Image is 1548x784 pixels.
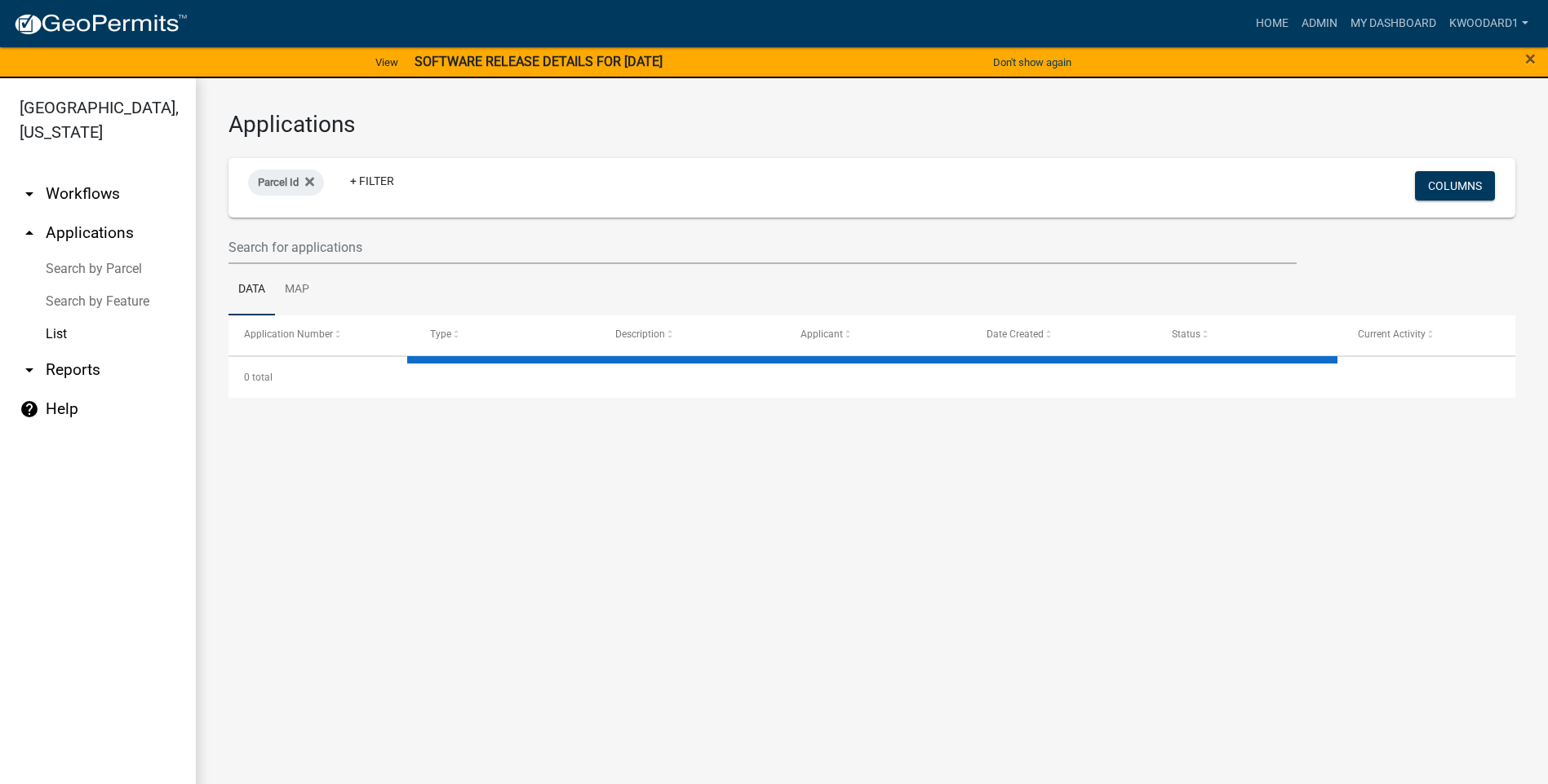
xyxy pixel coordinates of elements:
[1172,328,1200,340] span: Status
[20,360,39,380] i: arrow_drop_down
[1249,8,1295,39] a: Home
[971,315,1156,355] datatable-header-cell: Date Created
[987,328,1044,340] span: Date Created
[228,357,1515,398] div: 0 total
[615,328,665,340] span: Description
[228,264,275,316] a: Data
[337,166,407,196] a: + Filter
[1358,328,1426,340] span: Current Activity
[600,315,785,355] datatable-header-cell: Description
[258,176,299,188] span: Parcel Id
[1342,315,1528,355] datatable-header-cell: Current Activity
[785,315,970,355] datatable-header-cell: Applicant
[1525,49,1536,68] button: Close
[987,49,1078,76] button: Don't show again
[1295,8,1344,39] a: Admin
[228,111,1515,139] h3: Applications
[1344,8,1443,39] a: My Dashboard
[1156,315,1342,355] datatable-header-cell: Status
[415,54,663,69] strong: SOFTWARE RELEASE DETAILS FOR [DATE]
[20,184,39,204] i: arrow_drop_down
[244,328,333,340] span: Application Number
[20,223,39,243] i: arrow_drop_up
[1443,8,1535,39] a: kwoodard1
[1525,47,1536,70] span: ×
[20,399,39,419] i: help
[228,231,1297,264] input: Search for applications
[430,328,451,340] span: Type
[414,315,599,355] datatable-header-cell: Type
[275,264,319,316] a: Map
[369,49,405,76] a: View
[1415,171,1495,200] button: Columns
[228,315,414,355] datatable-header-cell: Application Number
[801,328,843,340] span: Applicant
